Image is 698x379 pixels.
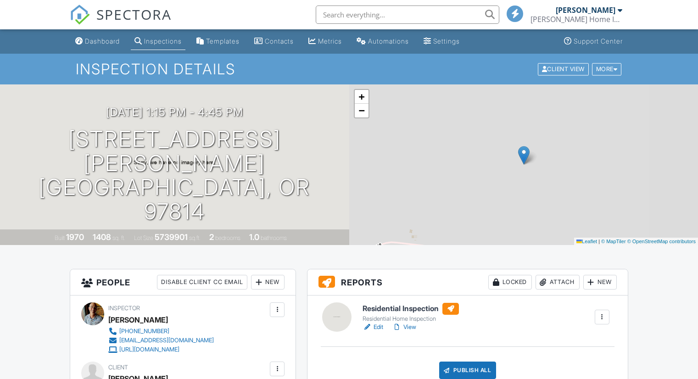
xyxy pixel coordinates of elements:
a: [URL][DOMAIN_NAME] [108,345,214,354]
span: sq.ft. [189,234,201,241]
span: bedrooms [215,234,240,241]
a: Settings [420,33,463,50]
div: Automations [368,37,409,45]
a: [EMAIL_ADDRESS][DOMAIN_NAME] [108,336,214,345]
div: 2 [209,232,214,242]
div: Attach [536,275,580,290]
div: Metrics [318,37,342,45]
a: Dashboard [72,33,123,50]
span: + [358,91,364,102]
span: Lot Size [134,234,153,241]
h1: Inspection Details [76,61,622,77]
div: 1.0 [249,232,259,242]
h1: [STREET_ADDRESS][PERSON_NAME] [GEOGRAPHIC_DATA], OR 97814 [15,127,335,224]
div: Support Center [574,37,623,45]
h3: [DATE] 1:15 pm - 4:45 pm [106,106,243,118]
div: Inspections [144,37,182,45]
a: © MapTiler [601,239,626,244]
a: Edit [363,323,383,332]
span: sq. ft. [112,234,125,241]
span: SPECTORA [96,5,172,24]
h3: Reports [307,269,628,295]
a: Client View [537,65,591,72]
a: SPECTORA [70,12,172,32]
div: New [583,275,617,290]
div: Client View [538,63,589,75]
div: [EMAIL_ADDRESS][DOMAIN_NAME] [119,337,214,344]
a: © OpenStreetMap contributors [627,239,696,244]
a: Templates [193,33,243,50]
a: Support Center [560,33,626,50]
div: Publish All [439,362,497,379]
img: The Best Home Inspection Software - Spectora [70,5,90,25]
h3: People [70,269,296,295]
div: [URL][DOMAIN_NAME] [119,346,179,353]
a: View [392,323,416,332]
span: Inspector [108,305,140,312]
img: Marker [518,146,530,165]
a: Contacts [251,33,297,50]
span: | [598,239,600,244]
a: Metrics [305,33,346,50]
span: − [358,105,364,116]
a: [PHONE_NUMBER] [108,327,214,336]
div: Disable Client CC Email [157,275,247,290]
div: Residential Home Inspection [363,315,459,323]
div: [PHONE_NUMBER] [119,328,169,335]
span: bathrooms [261,234,287,241]
div: More [592,63,622,75]
a: Inspections [131,33,185,50]
a: Residential Inspection Residential Home Inspection [363,303,459,323]
div: 1408 [93,232,111,242]
a: Zoom in [355,90,369,104]
input: Search everything... [316,6,499,24]
div: 1970 [66,232,84,242]
div: Combes Home Inspection LLC [530,15,622,24]
span: Built [55,234,65,241]
a: Automations (Basic) [353,33,413,50]
div: Settings [433,37,460,45]
div: [PERSON_NAME] [556,6,615,15]
h6: Residential Inspection [363,303,459,315]
div: Contacts [265,37,294,45]
div: New [251,275,285,290]
div: [PERSON_NAME] [108,313,168,327]
a: Zoom out [355,104,369,117]
span: Client [108,364,128,371]
a: Leaflet [576,239,597,244]
div: 5739901 [155,232,188,242]
div: Dashboard [85,37,120,45]
div: Locked [488,275,532,290]
div: Templates [206,37,240,45]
